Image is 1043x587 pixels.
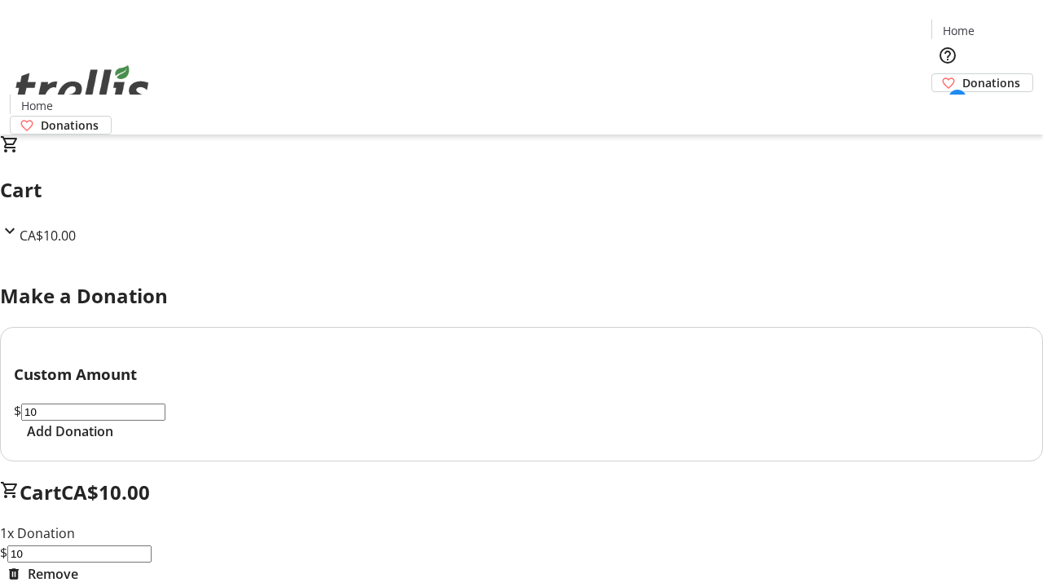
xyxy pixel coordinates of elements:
span: CA$10.00 [61,479,150,505]
a: Donations [931,73,1033,92]
span: $ [14,402,21,420]
button: Add Donation [14,421,126,441]
span: Home [943,22,975,39]
a: Donations [10,116,112,135]
input: Donation Amount [7,545,152,563]
a: Home [11,97,63,114]
span: Home [21,97,53,114]
span: Donations [41,117,99,134]
a: Home [932,22,984,39]
span: Donations [962,74,1020,91]
span: CA$10.00 [20,227,76,245]
input: Donation Amount [21,404,165,421]
img: Orient E2E Organization J4J3ysvf7O's Logo [10,47,155,129]
button: Help [931,39,964,72]
h3: Custom Amount [14,363,1029,386]
button: Cart [931,92,964,125]
span: Remove [28,564,78,584]
span: Add Donation [27,421,113,441]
